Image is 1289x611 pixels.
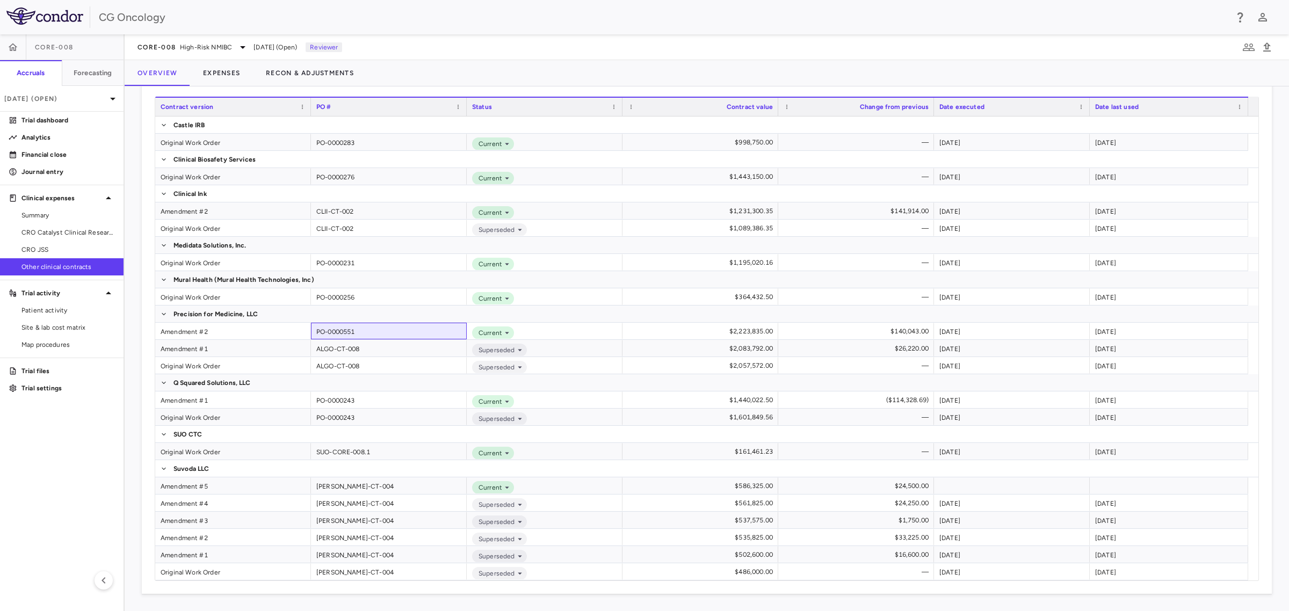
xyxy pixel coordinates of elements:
[311,134,467,150] div: PO-0000283
[727,103,773,111] span: Contract value
[173,464,209,474] p: Suvoda LLC
[21,210,115,220] span: Summary
[474,534,515,544] span: Superseded
[1090,546,1248,563] div: [DATE]
[934,254,1090,271] div: [DATE]
[173,275,314,285] p: Mural Health (Mural Health Technologies, Inc)
[474,139,502,149] span: Current
[155,202,311,219] div: Amendment #2
[1090,443,1248,460] div: [DATE]
[934,168,1090,185] div: [DATE]
[4,94,106,104] p: [DATE] (Open)
[21,193,102,203] p: Clinical expenses
[180,42,232,52] span: High-Risk NMIBC
[155,323,311,339] div: Amendment #2
[788,563,929,580] div: —
[788,288,929,305] div: —
[474,208,502,217] span: Current
[21,228,115,237] span: CRO Catalyst Clinical Research
[934,134,1090,150] div: [DATE]
[1090,134,1248,150] div: [DATE]
[306,42,342,52] p: Reviewer
[21,340,115,350] span: Map procedures
[788,546,929,563] div: $16,600.00
[632,546,773,563] div: $502,600.00
[632,563,773,580] div: $486,000.00
[137,43,176,52] span: CORE-008
[311,494,467,511] div: [PERSON_NAME]-CT-004
[788,529,929,546] div: $33,225.00
[253,60,367,86] button: Recon & Adjustments
[788,202,929,220] div: $141,914.00
[173,155,256,164] p: Clinical Biosafety Services
[1090,391,1248,408] div: [DATE]
[632,477,773,494] div: $586,325.00
[1090,409,1248,425] div: [DATE]
[173,241,247,250] p: Medidata Solutions, Inc.
[21,383,115,393] p: Trial settings
[311,546,467,563] div: [PERSON_NAME]-CT-004
[632,512,773,529] div: $537,575.00
[632,323,773,340] div: $2,223,835.00
[1090,288,1248,305] div: [DATE]
[474,414,515,424] span: Superseded
[311,357,467,374] div: ALGO-CT-008
[632,168,773,185] div: $1,443,150.00
[155,409,311,425] div: Original Work Order
[474,362,515,372] span: Superseded
[155,443,311,460] div: Original Work Order
[934,391,1090,408] div: [DATE]
[21,150,115,159] p: Financial close
[125,60,190,86] button: Overview
[474,500,515,510] span: Superseded
[788,323,929,340] div: $140,043.00
[316,103,331,111] span: PO #
[311,512,467,528] div: [PERSON_NAME]-CT-004
[254,42,297,52] span: [DATE] (Open)
[472,103,492,111] span: Status
[311,340,467,357] div: ALGO-CT-008
[934,288,1090,305] div: [DATE]
[632,288,773,305] div: $364,432.50
[474,517,515,527] span: Superseded
[1090,323,1248,339] div: [DATE]
[632,529,773,546] div: $535,825.00
[155,340,311,357] div: Amendment #1
[1090,529,1248,545] div: [DATE]
[934,323,1090,339] div: [DATE]
[788,494,929,512] div: $24,250.00
[155,512,311,528] div: Amendment #3
[934,529,1090,545] div: [DATE]
[21,133,115,142] p: Analytics
[21,115,115,125] p: Trial dashboard
[934,409,1090,425] div: [DATE]
[155,477,311,494] div: Amendment #5
[788,409,929,426] div: —
[311,202,467,219] div: CLII-CT-002
[155,254,311,271] div: Original Work Order
[311,391,467,408] div: PO-0000243
[860,103,929,111] span: Change from previous
[474,328,502,338] span: Current
[155,168,311,185] div: Original Work Order
[155,134,311,150] div: Original Work Order
[474,448,502,458] span: Current
[632,443,773,460] div: $161,461.23
[934,357,1090,374] div: [DATE]
[474,483,502,492] span: Current
[632,494,773,512] div: $561,825.00
[788,443,929,460] div: —
[1090,340,1248,357] div: [DATE]
[474,569,515,578] span: Superseded
[1090,254,1248,271] div: [DATE]
[632,254,773,271] div: $1,195,020.16
[311,477,467,494] div: [PERSON_NAME]-CT-004
[474,397,502,406] span: Current
[155,529,311,545] div: Amendment #2
[788,357,929,374] div: —
[474,551,515,561] span: Superseded
[311,409,467,425] div: PO-0000243
[474,225,515,235] span: Superseded
[161,103,213,111] span: Contract version
[632,134,773,151] div: $998,750.00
